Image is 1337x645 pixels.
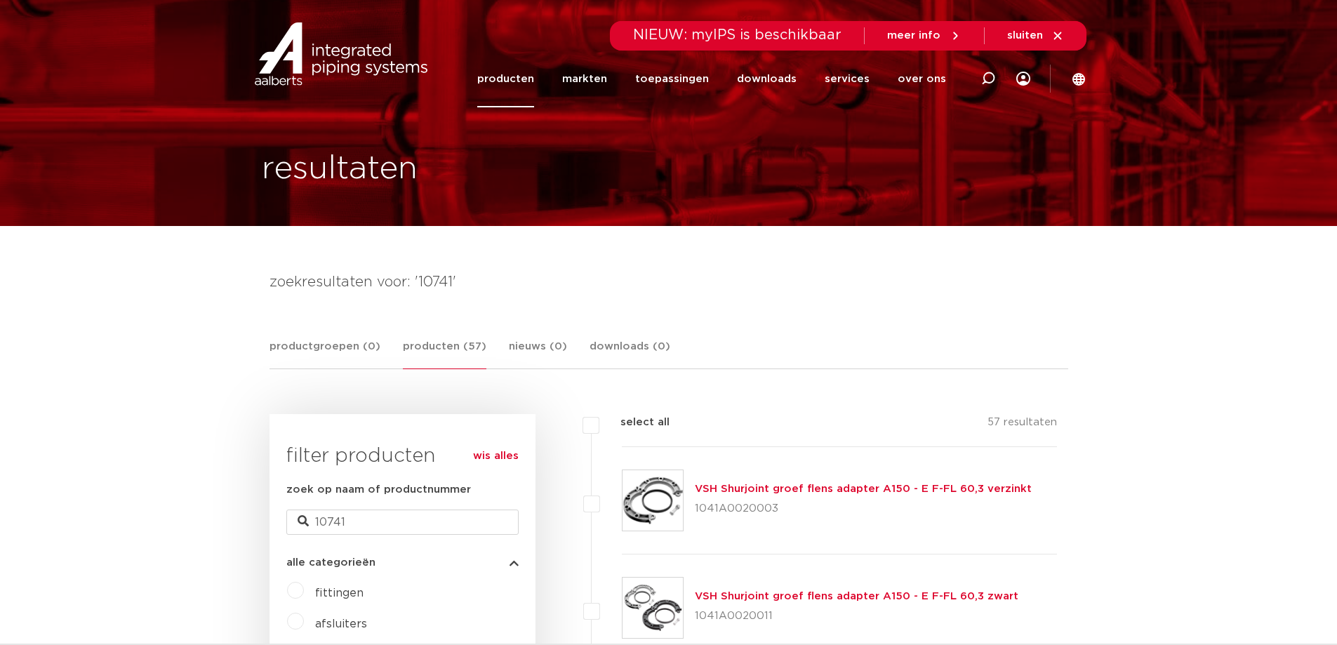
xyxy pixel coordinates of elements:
[286,557,375,568] span: alle categorieën
[887,29,962,42] a: meer info
[286,510,519,535] input: zoeken
[477,51,534,107] a: producten
[987,414,1057,436] p: 57 resultaten
[286,442,519,470] h3: filter producten
[695,498,1032,520] p: 1041A0020003
[473,448,519,465] a: wis alles
[270,271,1068,293] h4: zoekresultaten voor: '10741'
[898,51,946,107] a: over ons
[887,30,940,41] span: meer info
[286,557,519,568] button: alle categorieën
[695,484,1032,494] a: VSH Shurjoint groef flens adapter A150 - E F-FL 60,3 verzinkt
[635,51,709,107] a: toepassingen
[623,470,683,531] img: Thumbnail for VSH Shurjoint groef flens adapter A150 - E F-FL 60,3 verzinkt
[562,51,607,107] a: markten
[590,338,670,368] a: downloads (0)
[262,147,418,192] h1: resultaten
[286,481,471,498] label: zoek op naam of productnummer
[1007,29,1064,42] a: sluiten
[403,338,486,369] a: producten (57)
[270,338,380,368] a: productgroepen (0)
[623,578,683,638] img: Thumbnail for VSH Shurjoint groef flens adapter A150 - E F-FL 60,3 zwart
[315,618,367,630] a: afsluiters
[477,51,946,107] nav: Menu
[633,28,842,42] span: NIEUW: myIPS is beschikbaar
[825,51,870,107] a: services
[599,414,670,431] label: select all
[1016,51,1030,107] div: my IPS
[695,605,1018,627] p: 1041A0020011
[737,51,797,107] a: downloads
[1007,30,1043,41] span: sluiten
[695,591,1018,601] a: VSH Shurjoint groef flens adapter A150 - E F-FL 60,3 zwart
[509,338,567,368] a: nieuws (0)
[315,587,364,599] a: fittingen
